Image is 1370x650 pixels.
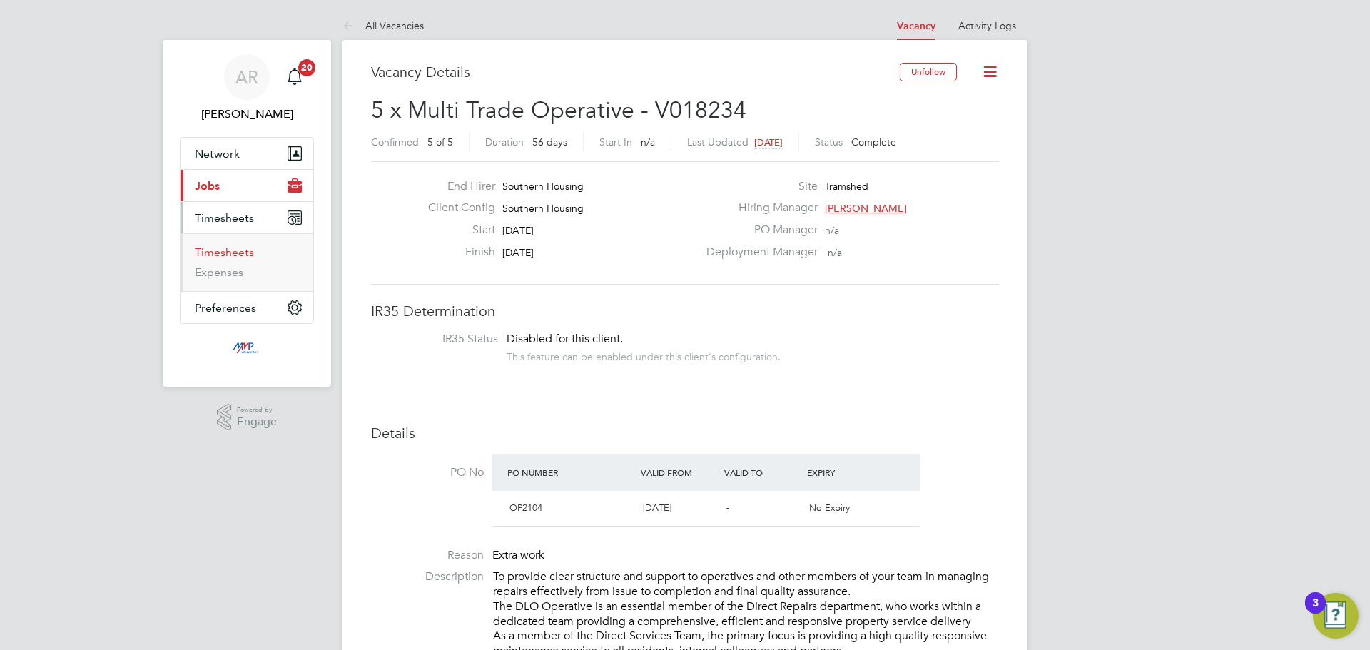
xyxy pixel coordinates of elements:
label: Finish [417,245,495,260]
label: Confirmed [371,136,419,148]
span: AR [235,68,258,86]
span: Southern Housing [502,180,584,193]
div: 3 [1312,603,1319,621]
span: Preferences [195,301,256,315]
a: Go to home page [180,338,314,361]
span: n/a [641,136,655,148]
span: No Expiry [809,502,850,514]
img: mmpconsultancy-logo-retina.png [227,338,268,361]
button: Unfollow [900,63,957,81]
span: Complete [851,136,896,148]
span: Southern Housing [502,202,584,215]
h3: IR35 Determination [371,302,999,320]
label: Last Updated [687,136,749,148]
label: PO Manager [698,223,818,238]
a: AR[PERSON_NAME] [180,54,314,123]
label: Description [371,569,484,584]
label: PO No [371,465,484,480]
span: [PERSON_NAME] [825,202,907,215]
div: Valid To [721,459,804,485]
label: Reason [371,548,484,563]
a: Activity Logs [958,19,1016,32]
div: Timesheets [181,233,313,291]
span: [DATE] [643,502,671,514]
h3: Details [371,424,999,442]
span: Disabled for this client. [507,332,623,346]
span: 5 of 5 [427,136,453,148]
div: This feature can be enabled under this client's configuration. [507,347,781,363]
button: Open Resource Center, 3 new notifications [1313,593,1359,639]
label: Deployment Manager [698,245,818,260]
span: - [726,502,729,514]
span: n/a [825,224,839,237]
label: Hiring Manager [698,200,818,215]
label: Status [815,136,843,148]
button: Preferences [181,292,313,323]
label: IR35 Status [385,332,498,347]
span: Network [195,147,240,161]
h3: Vacancy Details [371,63,900,81]
label: End Hirer [417,179,495,194]
span: Extra work [492,548,544,562]
a: All Vacancies [342,19,424,32]
span: Powered by [237,404,277,416]
div: Expiry [803,459,887,485]
label: Client Config [417,200,495,215]
span: [DATE] [754,136,783,148]
nav: Main navigation [163,40,331,387]
label: Site [698,179,818,194]
span: [DATE] [502,224,534,237]
label: Duration [485,136,524,148]
span: Engage [237,416,277,428]
span: Timesheets [195,211,254,225]
a: Powered byEngage [217,404,278,431]
span: 20 [298,59,315,76]
button: Jobs [181,170,313,201]
a: Timesheets [195,245,254,259]
span: OP2104 [509,502,542,514]
span: 56 days [532,136,567,148]
span: Jobs [195,179,220,193]
span: [DATE] [502,246,534,259]
label: Start In [599,136,632,148]
div: Valid From [637,459,721,485]
label: Start [417,223,495,238]
div: PO Number [504,459,637,485]
button: Timesheets [181,202,313,233]
span: Tramshed [825,180,868,193]
span: n/a [828,246,842,259]
a: Vacancy [897,20,935,32]
a: Expenses [195,265,243,279]
a: 20 [280,54,309,100]
span: 5 x Multi Trade Operative - V018234 [371,96,746,124]
button: Network [181,138,313,169]
span: Aliesha Rainey [180,106,314,123]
